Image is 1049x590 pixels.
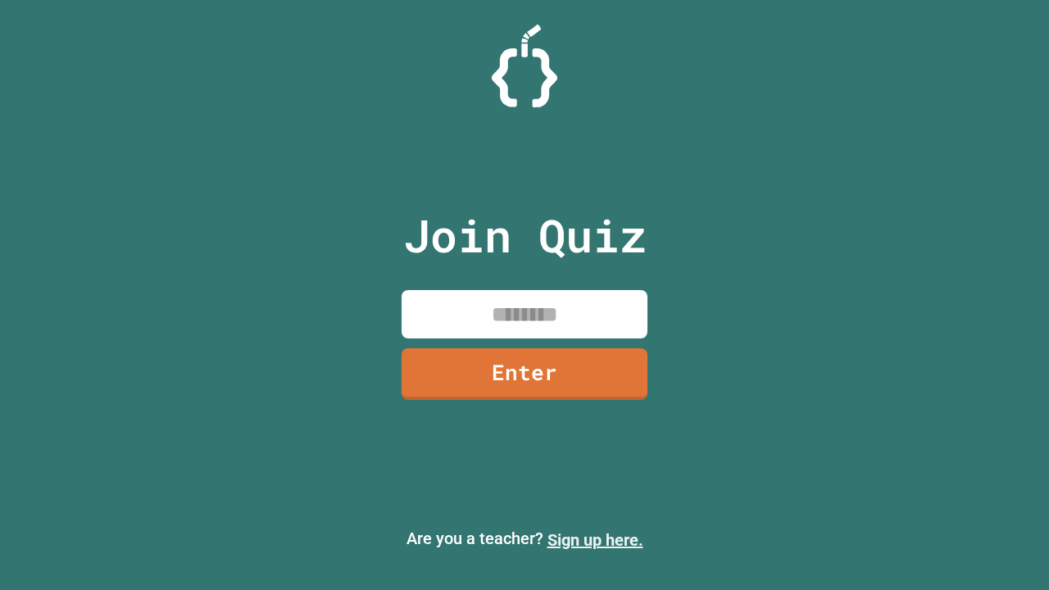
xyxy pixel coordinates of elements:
iframe: chat widget [913,453,1033,523]
p: Join Quiz [403,202,647,270]
a: Sign up here. [547,530,643,550]
img: Logo.svg [492,25,557,107]
p: Are you a teacher? [13,526,1036,552]
a: Enter [402,348,647,400]
iframe: chat widget [980,524,1033,574]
